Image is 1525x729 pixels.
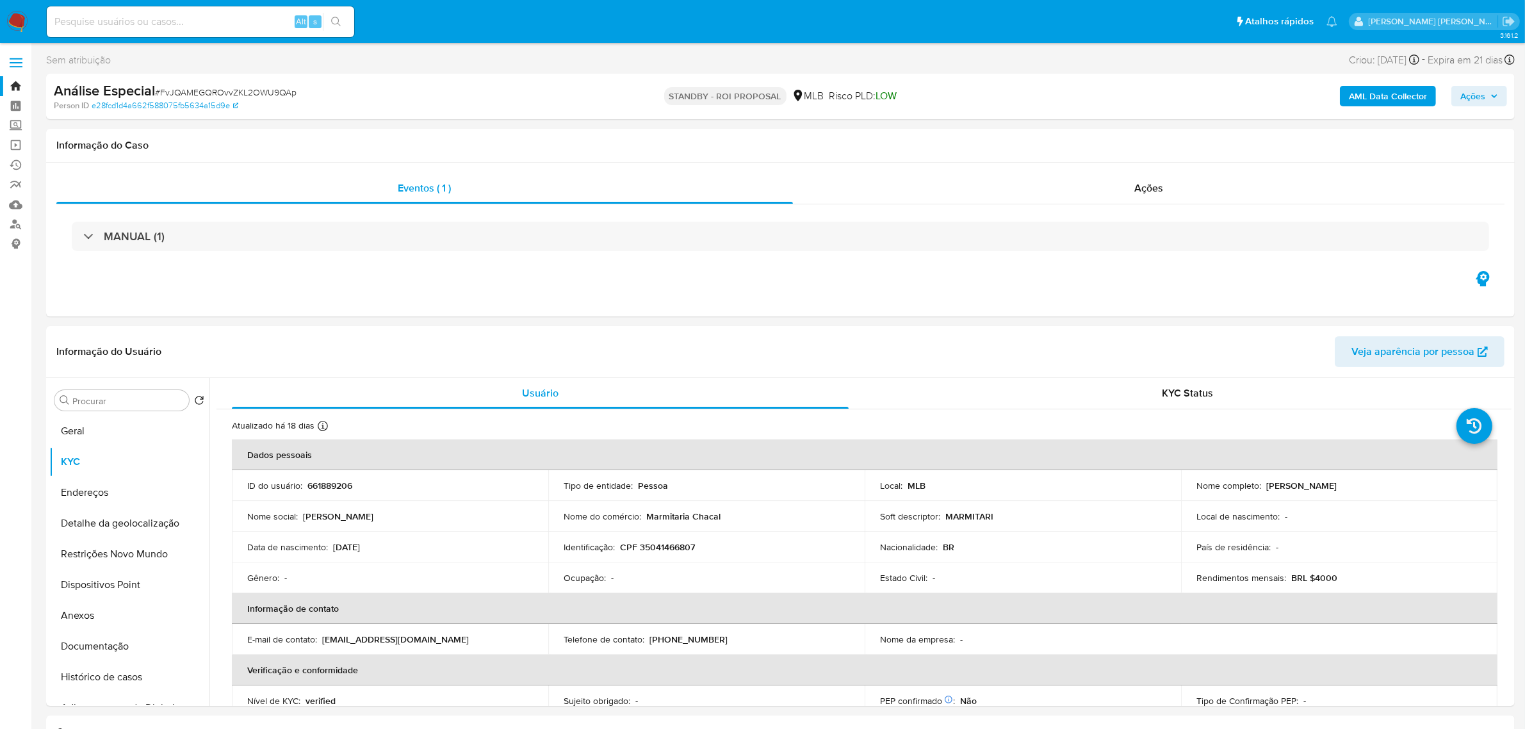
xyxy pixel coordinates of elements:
[876,88,897,103] span: LOW
[49,692,209,723] button: Adiantamentos de Dinheiro
[960,634,963,645] p: -
[649,634,728,645] p: [PHONE_NUMBER]
[1134,181,1163,195] span: Ações
[1340,86,1436,106] button: AML Data Collector
[1266,480,1337,491] p: [PERSON_NAME]
[303,511,373,522] p: [PERSON_NAME]
[296,15,306,28] span: Alt
[792,89,824,103] div: MLB
[880,511,940,522] p: Soft descriptor :
[564,541,615,553] p: Identificação :
[635,695,638,707] p: -
[49,600,209,631] button: Anexos
[398,181,451,195] span: Eventos ( 1 )
[564,695,630,707] p: Sujeito obrigado :
[72,395,184,407] input: Procurar
[49,446,209,477] button: KYC
[54,100,89,111] b: Person ID
[49,631,209,662] button: Documentação
[638,480,668,491] p: Pessoa
[56,139,1505,152] h1: Informação do Caso
[284,572,287,584] p: -
[1351,336,1474,367] span: Veja aparência por pessoa
[155,86,297,99] span: # FvJQAMEGQROvvZKL2OWU9QAp
[49,569,209,600] button: Dispositivos Point
[56,345,161,358] h1: Informação do Usuário
[1460,86,1485,106] span: Ações
[306,695,336,707] p: verified
[646,511,721,522] p: Marmitaria Chacal
[1303,695,1306,707] p: -
[322,634,469,645] p: [EMAIL_ADDRESS][DOMAIN_NAME]
[880,572,927,584] p: Estado Civil :
[1326,16,1337,27] a: Notificações
[933,572,935,584] p: -
[1349,86,1427,106] b: AML Data Collector
[49,508,209,539] button: Detalhe da geolocalização
[49,662,209,692] button: Histórico de casos
[1451,86,1507,106] button: Ações
[880,695,955,707] p: PEP confirmado :
[1196,541,1271,553] p: País de residência :
[247,572,279,584] p: Gênero :
[247,541,328,553] p: Data de nascimento :
[1196,572,1286,584] p: Rendimentos mensais :
[1276,541,1278,553] p: -
[522,386,559,400] span: Usuário
[194,395,204,409] button: Retornar ao pedido padrão
[564,480,633,491] p: Tipo de entidade :
[1291,572,1337,584] p: BRL $4000
[1422,51,1425,69] span: -
[1196,480,1261,491] p: Nome completo :
[564,572,606,584] p: Ocupação :
[104,229,165,243] h3: MANUAL (1)
[60,395,70,405] button: Procurar
[1285,511,1287,522] p: -
[1196,511,1280,522] p: Local de nascimento :
[880,541,938,553] p: Nacionalidade :
[1502,15,1515,28] a: Sair
[92,100,238,111] a: e28fcd1d4a662f588075fb5634a15d9e
[247,511,298,522] p: Nome social :
[247,480,302,491] p: ID do usuário :
[47,13,354,30] input: Pesquise usuários ou casos...
[564,511,641,522] p: Nome do comércio :
[829,89,897,103] span: Risco PLD:
[247,634,317,645] p: E-mail de contato :
[908,480,926,491] p: MLB
[945,511,993,522] p: MARMITARI
[54,80,155,101] b: Análise Especial
[1196,695,1298,707] p: Tipo de Confirmação PEP :
[960,695,977,707] p: Não
[620,541,695,553] p: CPF 35041466807
[611,572,614,584] p: -
[1335,336,1505,367] button: Veja aparência por pessoa
[46,53,111,67] span: Sem atribuição
[49,416,209,446] button: Geral
[232,420,314,432] p: Atualizado há 18 dias
[72,222,1489,251] div: MANUAL (1)
[232,593,1497,624] th: Informação de contato
[1428,53,1503,67] span: Expira em 21 dias
[49,539,209,569] button: Restrições Novo Mundo
[313,15,317,28] span: s
[49,477,209,508] button: Endereços
[307,480,352,491] p: 661889206
[664,87,787,105] p: STANDBY - ROI PROPOSAL
[1245,15,1314,28] span: Atalhos rápidos
[333,541,360,553] p: [DATE]
[943,541,954,553] p: BR
[247,695,300,707] p: Nível de KYC :
[232,439,1497,470] th: Dados pessoais
[323,13,349,31] button: search-icon
[232,655,1497,685] th: Verificação e conformidade
[1369,15,1498,28] p: emerson.gomes@mercadopago.com.br
[1162,386,1214,400] span: KYC Status
[880,634,955,645] p: Nome da empresa :
[880,480,902,491] p: Local :
[564,634,644,645] p: Telefone de contato :
[1349,51,1419,69] div: Criou: [DATE]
